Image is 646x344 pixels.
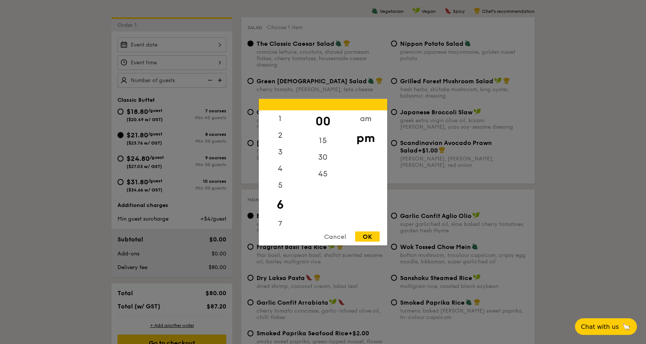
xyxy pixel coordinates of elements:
div: am [344,110,387,127]
div: 4 [259,160,301,177]
div: 30 [301,149,344,165]
div: 3 [259,143,301,160]
div: 45 [301,165,344,182]
div: 7 [259,215,301,232]
span: Chat with us [581,323,619,330]
div: pm [344,127,387,149]
div: Cancel [317,231,354,241]
span: 🦙 [622,322,631,331]
div: 00 [301,110,344,132]
div: 5 [259,177,301,193]
div: 15 [301,132,344,149]
div: OK [355,231,380,241]
div: 1 [259,110,301,127]
div: 2 [259,127,301,143]
div: 6 [259,193,301,215]
button: Chat with us🦙 [575,318,637,335]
